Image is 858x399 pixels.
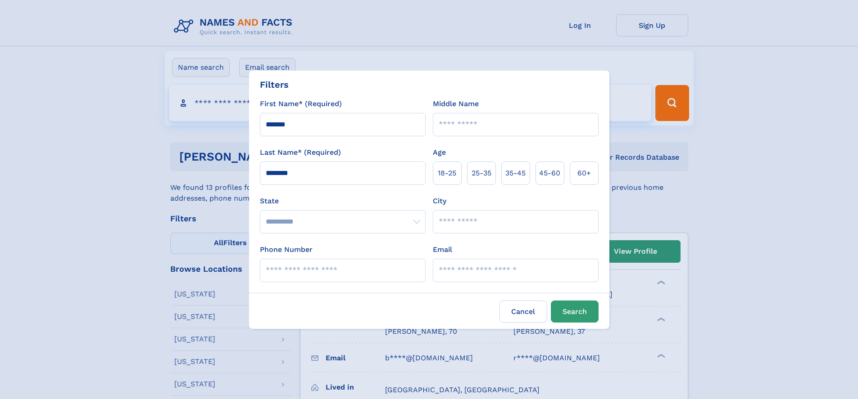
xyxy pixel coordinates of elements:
[577,168,591,179] span: 60+
[551,300,599,323] button: Search
[260,244,313,255] label: Phone Number
[260,147,341,158] label: Last Name* (Required)
[438,168,456,179] span: 18‑25
[433,196,446,206] label: City
[433,147,446,158] label: Age
[539,168,560,179] span: 45‑60
[472,168,491,179] span: 25‑35
[433,99,479,109] label: Middle Name
[499,300,547,323] label: Cancel
[505,168,526,179] span: 35‑45
[260,196,426,206] label: State
[260,78,289,91] div: Filters
[433,244,452,255] label: Email
[260,99,342,109] label: First Name* (Required)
